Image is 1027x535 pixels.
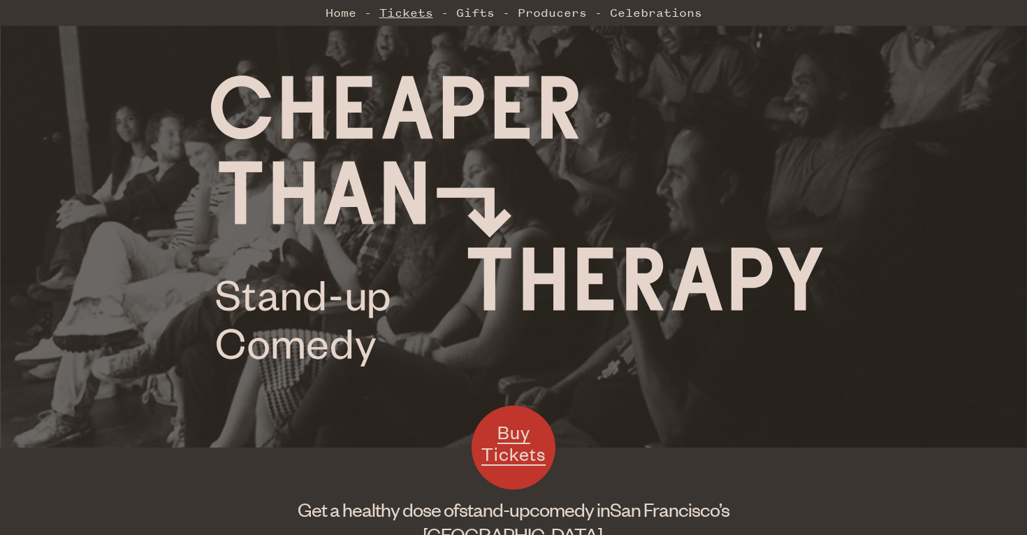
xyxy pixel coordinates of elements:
span: Buy Tickets [481,420,546,466]
img: Cheaper Than Therapy logo [211,76,823,366]
span: San Francisco’s [610,497,729,521]
a: Buy Tickets [472,406,555,490]
span: stand-up [459,497,530,521]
